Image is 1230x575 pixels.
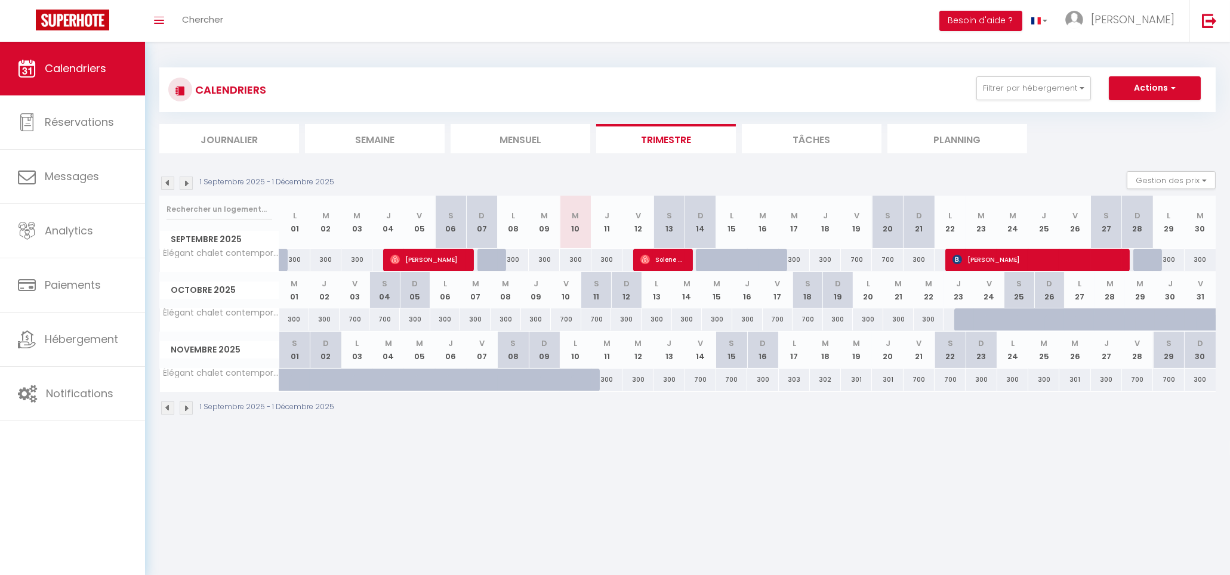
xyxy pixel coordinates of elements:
[310,196,341,249] th: 02
[1059,332,1090,368] th: 26
[732,308,763,330] div: 300
[404,196,435,249] th: 05
[683,278,690,289] abbr: M
[498,332,529,368] th: 08
[1153,249,1184,271] div: 300
[732,272,763,308] th: 16
[279,308,310,330] div: 300
[460,272,491,308] th: 07
[430,308,461,330] div: 300
[642,272,672,308] th: 13
[793,272,823,308] th: 18
[948,338,953,349] abbr: S
[702,308,732,330] div: 300
[1127,171,1216,189] button: Gestion des prix
[369,272,400,308] th: 04
[10,5,45,41] button: Ouvrir le widget de chat LiveChat
[883,308,914,330] div: 300
[634,338,642,349] abbr: M
[904,196,935,249] th: 21
[1167,210,1170,221] abbr: L
[853,272,883,308] th: 20
[1028,332,1059,368] th: 25
[159,124,299,153] li: Journalier
[997,196,1028,249] th: 24
[760,338,766,349] abbr: D
[279,332,310,368] th: 01
[534,278,538,289] abbr: J
[966,369,997,391] div: 300
[747,332,778,368] th: 16
[322,278,326,289] abbr: J
[400,272,430,308] th: 05
[872,249,903,271] div: 700
[841,249,872,271] div: 700
[1166,338,1172,349] abbr: S
[1122,332,1153,368] th: 28
[498,196,529,249] th: 08
[279,272,310,308] th: 01
[162,249,281,258] span: Élégant chalet contemporain - sauna - piscine - 10p - Guillestre
[1122,369,1153,391] div: 700
[624,278,630,289] abbr: D
[1091,196,1122,249] th: 27
[779,369,810,391] div: 303
[935,332,966,368] th: 22
[581,272,612,308] th: 11
[1009,210,1016,221] abbr: M
[730,210,733,221] abbr: L
[872,369,903,391] div: 301
[1016,278,1022,289] abbr: S
[448,210,454,221] abbr: S
[1109,76,1201,100] button: Actions
[1135,210,1140,221] abbr: D
[45,61,106,76] span: Calendriers
[309,272,340,308] th: 02
[1202,13,1217,28] img: logout
[596,124,736,153] li: Trimestre
[529,196,560,249] th: 09
[341,196,372,249] th: 03
[685,332,716,368] th: 14
[182,13,223,26] span: Chercher
[551,308,581,330] div: 700
[1011,338,1015,349] abbr: L
[745,278,750,289] abbr: J
[372,196,403,249] th: 04
[572,210,579,221] abbr: M
[872,332,903,368] th: 20
[279,196,310,249] th: 01
[521,272,551,308] th: 09
[369,308,400,330] div: 700
[642,308,672,330] div: 300
[883,272,914,308] th: 21
[904,369,935,391] div: 700
[823,272,853,308] th: 19
[698,338,703,349] abbr: V
[640,248,682,271] span: Solene [PERSON_NAME]
[655,278,658,289] abbr: L
[636,210,641,221] abbr: V
[1065,272,1095,308] th: 27
[810,249,841,271] div: 300
[353,210,360,221] abbr: M
[200,177,334,188] p: 1 Septembre 2025 - 1 Décembre 2025
[1072,210,1078,221] abbr: V
[653,332,685,368] th: 13
[997,332,1028,368] th: 24
[729,338,735,349] abbr: S
[305,124,445,153] li: Semaine
[714,278,721,289] abbr: M
[1059,369,1090,391] div: 301
[460,308,491,330] div: 300
[810,332,841,368] th: 18
[341,332,372,368] th: 03
[925,278,932,289] abbr: M
[653,196,685,249] th: 13
[841,369,872,391] div: 301
[1040,338,1047,349] abbr: M
[1071,338,1078,349] abbr: M
[293,210,297,221] abbr: L
[560,332,591,368] th: 10
[791,210,798,221] abbr: M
